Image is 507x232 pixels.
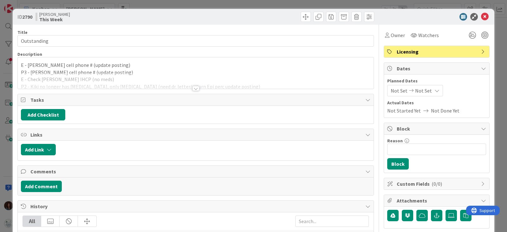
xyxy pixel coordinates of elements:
span: Links [30,131,362,139]
span: Actual Dates [387,100,486,106]
div: All [23,216,41,227]
span: Support [13,1,29,9]
span: Watchers [418,31,439,39]
p: E - [PERSON_NAME] cell phone # (update posting) [21,61,370,69]
input: type card name here... [17,35,374,47]
span: ( 0/0 ) [432,181,442,187]
span: History [30,203,362,210]
span: Dates [397,65,478,72]
span: [PERSON_NAME] [39,12,70,17]
span: Block [397,125,478,132]
button: Add Comment [21,181,62,192]
button: Add Checklist [21,109,65,120]
p: P3 - [PERSON_NAME] cell phone # (update posting) [21,69,370,76]
b: This Week [39,17,70,22]
button: Block [387,158,409,170]
span: Description [17,51,42,57]
span: Custom Fields [397,180,478,188]
span: Tasks [30,96,362,104]
span: Attachments [397,197,478,204]
label: Title [17,29,28,35]
label: Reason [387,138,403,144]
span: Planned Dates [387,78,486,84]
input: Search... [295,216,369,227]
b: 2790 [22,14,32,20]
span: Comments [30,168,362,175]
span: Licensing [397,48,478,55]
span: ID [17,13,32,21]
button: Add Link [21,144,56,155]
span: Not Started Yet [387,107,421,114]
span: Not Set [391,87,408,94]
span: Owner [391,31,405,39]
span: Not Set [415,87,432,94]
span: Not Done Yet [431,107,459,114]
